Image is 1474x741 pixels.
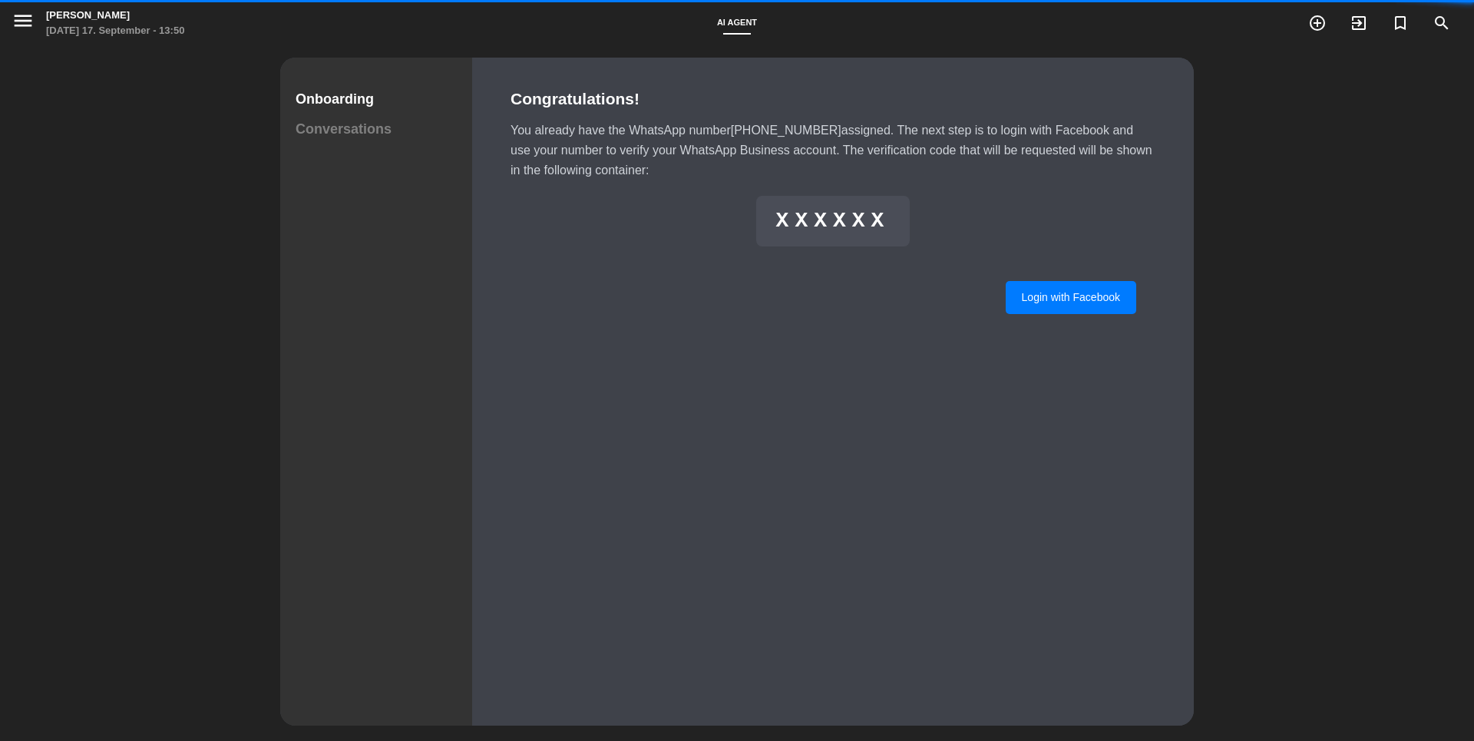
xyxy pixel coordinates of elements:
[46,23,184,38] div: [DATE] 17. September - 13:50
[709,18,765,27] span: AI Agent
[511,121,1155,180] div: You already have the WhatsApp number assigned. The next step is to login with Facebook and use yo...
[731,124,841,137] span: [PHONE_NUMBER]
[12,9,35,32] i: menu
[46,8,184,23] div: [PERSON_NAME]
[1433,14,1451,32] i: search
[756,196,910,246] div: XXXXXX
[1391,14,1410,32] i: turned_in_not
[12,9,35,37] button: menu
[296,88,457,111] div: Onboarding
[1006,281,1136,314] button: Login with Facebook
[1308,14,1327,32] i: add_circle_outline
[1350,14,1368,32] i: exit_to_app
[511,88,1155,110] div: Congratulations!
[296,118,457,141] div: Conversations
